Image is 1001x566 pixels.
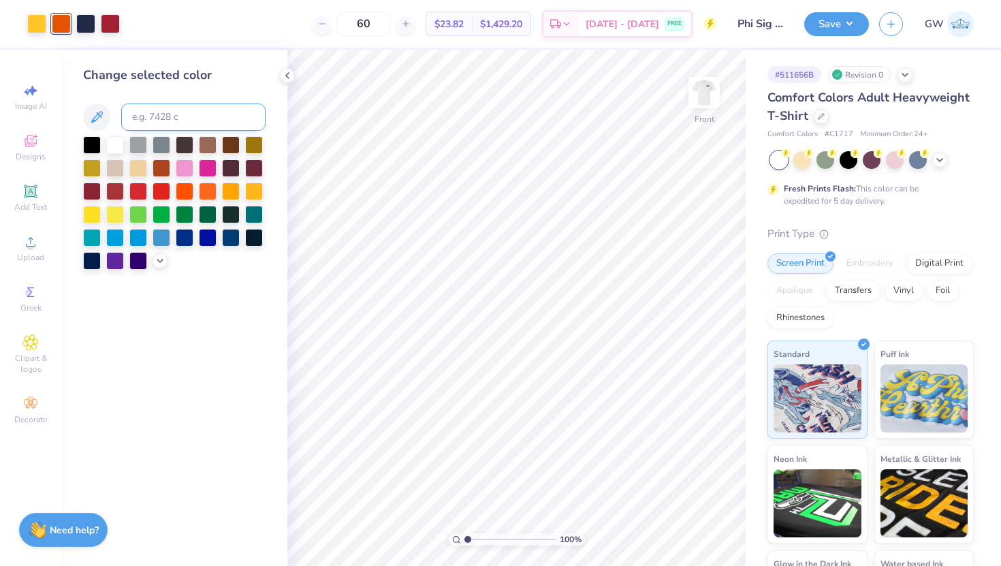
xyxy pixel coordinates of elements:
div: Transfers [826,281,880,301]
div: Change selected color [83,66,266,84]
input: – – [337,12,390,36]
span: Image AI [15,101,47,112]
span: Add Text [14,202,47,213]
img: Neon Ink [774,469,861,537]
input: Untitled Design [727,10,794,37]
span: Standard [774,347,810,361]
div: Digital Print [906,253,972,274]
div: Screen Print [767,253,833,274]
img: Standard [774,364,861,433]
span: # C1717 [825,129,853,140]
span: $23.82 [434,17,464,31]
span: Minimum Order: 24 + [860,129,928,140]
input: e.g. 7428 c [121,104,266,131]
div: Revision 0 [828,66,891,83]
div: Vinyl [885,281,923,301]
button: Save [804,12,869,36]
div: Print Type [767,226,974,242]
strong: Fresh Prints Flash: [784,183,856,194]
span: Puff Ink [880,347,909,361]
span: Neon Ink [774,452,807,466]
img: Gray Willits [947,11,974,37]
span: Designs [16,151,46,162]
img: Metallic & Glitter Ink [880,469,968,537]
div: Foil [927,281,959,301]
span: Comfort Colors Adult Heavyweight T-Shirt [767,89,970,124]
span: [DATE] - [DATE] [586,17,659,31]
div: Front [695,113,714,125]
div: Rhinestones [767,308,833,328]
span: Greek [20,302,42,313]
span: 100 % [560,533,582,546]
span: Comfort Colors [767,129,818,140]
span: Decorate [14,414,47,425]
span: Clipart & logos [7,353,54,375]
img: Puff Ink [880,364,968,433]
span: Metallic & Glitter Ink [880,452,961,466]
span: $1,429.20 [480,17,522,31]
div: Applique [767,281,822,301]
span: FREE [667,19,682,29]
div: # 511656B [767,66,821,83]
img: Front [690,79,718,106]
div: Embroidery [838,253,902,274]
a: GW [925,11,974,37]
strong: Need help? [50,524,99,537]
span: GW [925,16,944,32]
div: This color can be expedited for 5 day delivery. [784,183,951,207]
span: Upload [17,252,44,263]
